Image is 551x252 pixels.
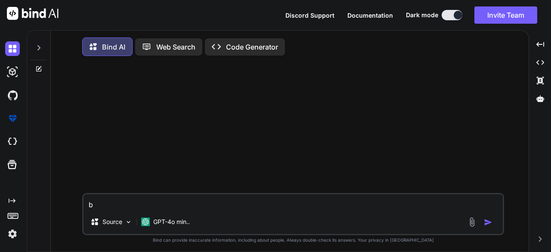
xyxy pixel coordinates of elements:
[156,42,195,52] p: Web Search
[141,218,150,226] img: GPT-4o mini
[467,217,477,227] img: attachment
[474,6,537,24] button: Invite Team
[5,41,20,56] img: darkChat
[102,218,122,226] p: Source
[347,12,393,19] span: Documentation
[226,42,278,52] p: Code Generator
[285,11,334,20] button: Discord Support
[5,134,20,149] img: cloudideIcon
[285,12,334,19] span: Discord Support
[5,227,20,241] img: settings
[5,65,20,79] img: darkAi-studio
[153,218,190,226] p: GPT-4o min..
[102,42,125,52] p: Bind AI
[125,218,132,226] img: Pick Models
[7,7,59,20] img: Bind AI
[406,11,438,19] span: Dark mode
[347,11,393,20] button: Documentation
[82,237,504,243] p: Bind can provide inaccurate information, including about people. Always double-check its answers....
[5,88,20,103] img: githubDark
[484,218,492,227] img: icon
[84,194,503,210] textarea: b
[5,111,20,126] img: premium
